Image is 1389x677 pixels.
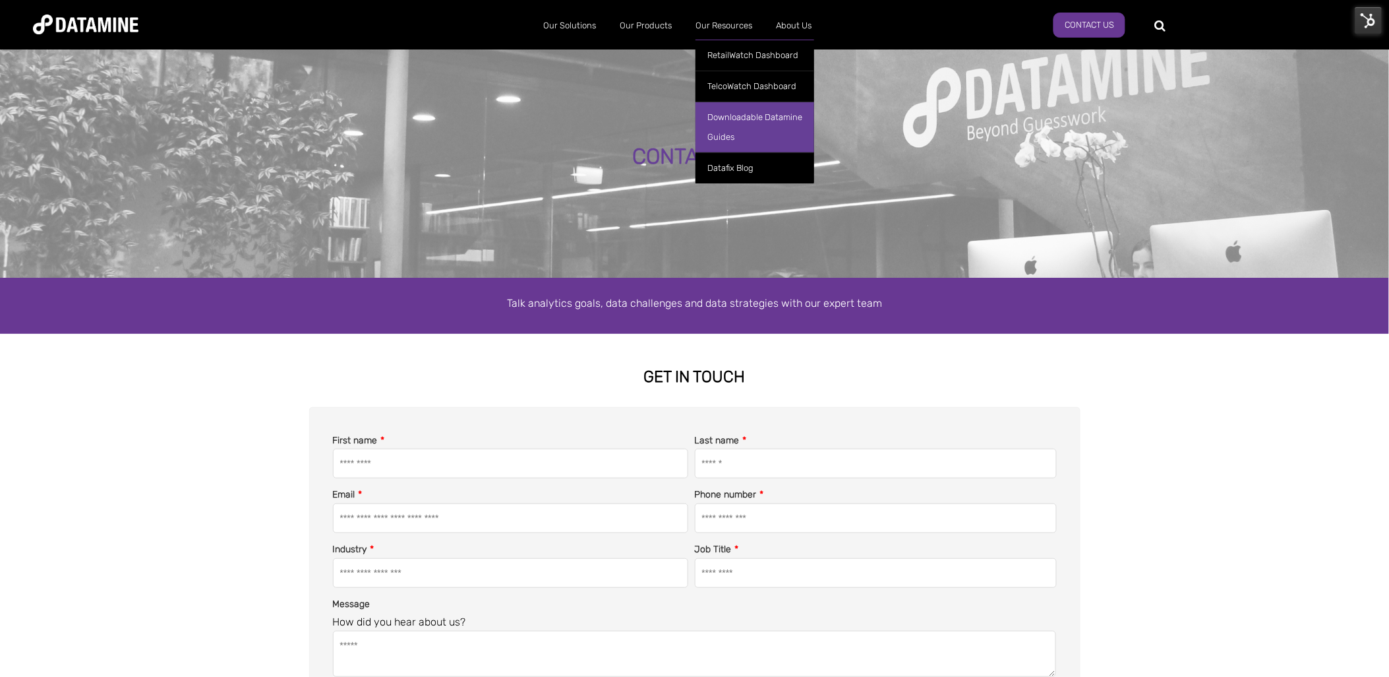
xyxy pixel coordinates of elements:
[333,613,1057,631] legend: How did you hear about us?
[695,435,740,446] span: Last name
[333,489,355,500] span: Email
[1053,13,1125,38] a: Contact us
[695,102,814,152] a: Downloadable Datamine Guides
[33,15,138,34] img: Datamine
[695,489,757,500] span: Phone number
[644,368,746,386] strong: GET IN TOUCH
[684,9,764,43] a: Our Resources
[333,544,367,555] span: Industry
[156,145,1233,169] div: CONTACT US
[764,9,823,43] a: About Us
[507,297,882,309] span: Talk analytics goals, data challenges and data strategies with our expert team
[333,435,378,446] span: First name
[695,152,814,183] a: Datafix Blog
[695,544,732,555] span: Job Title
[695,71,814,102] a: TelcoWatch Dashboard
[608,9,684,43] a: Our Products
[695,40,814,71] a: RetailWatch Dashboard
[1355,7,1382,34] img: HubSpot Tools Menu Toggle
[531,9,608,43] a: Our Solutions
[333,598,370,610] span: Message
